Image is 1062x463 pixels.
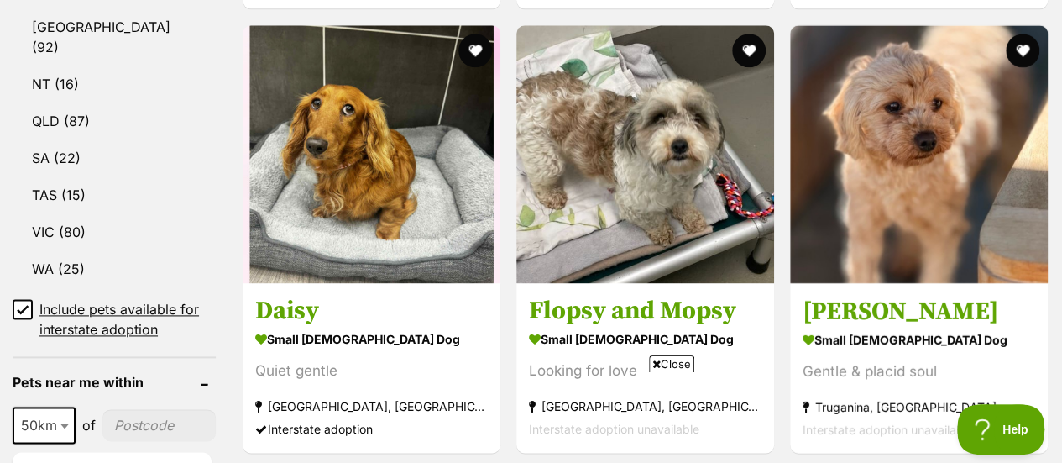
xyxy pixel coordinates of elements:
span: 50km [13,407,76,444]
a: SA (22) [13,140,216,176]
a: [GEOGRAPHIC_DATA] (92) [13,9,216,65]
a: QLD (87) [13,103,216,139]
span: 50km [14,413,74,437]
span: Include pets available for interstate adoption [39,299,216,339]
div: Gentle & placid soul [803,360,1035,382]
iframe: Help Scout Beacon - Open [957,404,1045,455]
h3: [PERSON_NAME] [803,295,1035,327]
iframe: Advertisement [124,379,939,455]
img: Quinn - Poodle (Miniature) Dog [790,25,1048,283]
img: Daisy - Dachshund (Miniature Long Haired) Dog [243,25,500,283]
strong: small [DEMOGRAPHIC_DATA] Dog [529,327,761,351]
a: Flopsy and Mopsy small [DEMOGRAPHIC_DATA] Dog Looking for love [GEOGRAPHIC_DATA], [GEOGRAPHIC_DAT... [516,282,774,453]
h3: Daisy [255,295,488,327]
a: VIC (80) [13,214,216,250]
button: favourite [732,34,766,67]
a: TAS (15) [13,177,216,213]
button: favourite [1006,34,1039,67]
a: WA (25) [13,251,216,287]
input: postcode [102,409,216,441]
strong: Truganina, [GEOGRAPHIC_DATA] [803,395,1035,418]
strong: small [DEMOGRAPHIC_DATA] Dog [255,327,488,351]
img: Flopsy and Mopsy - Maltese x Shih Tzu Dog [516,25,774,283]
button: favourite [458,34,492,67]
div: Looking for love [529,360,761,382]
a: [PERSON_NAME] small [DEMOGRAPHIC_DATA] Dog Gentle & placid soul Truganina, [GEOGRAPHIC_DATA] Inte... [790,282,1048,453]
div: Quiet gentle [255,360,488,382]
a: Include pets available for interstate adoption [13,299,216,339]
span: Close [649,355,694,372]
strong: small [DEMOGRAPHIC_DATA] Dog [803,327,1035,351]
a: NT (16) [13,66,216,102]
header: Pets near me within [13,375,216,390]
span: of [82,415,96,435]
h3: Flopsy and Mopsy [529,295,761,327]
a: Daisy small [DEMOGRAPHIC_DATA] Dog Quiet gentle [GEOGRAPHIC_DATA], [GEOGRAPHIC_DATA] Interstate a... [243,282,500,453]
